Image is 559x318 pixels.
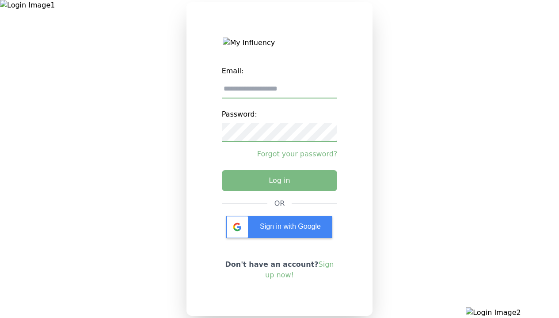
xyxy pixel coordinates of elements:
[466,307,559,318] img: Login Image2
[222,259,338,280] p: Don't have an account?
[222,62,338,80] label: Email:
[226,216,332,238] div: Sign in with Google
[222,149,338,159] a: Forgot your password?
[274,198,285,209] div: OR
[222,170,338,191] button: Log in
[222,106,338,123] label: Password:
[223,38,336,48] img: My Influency
[260,223,321,230] span: Sign in with Google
